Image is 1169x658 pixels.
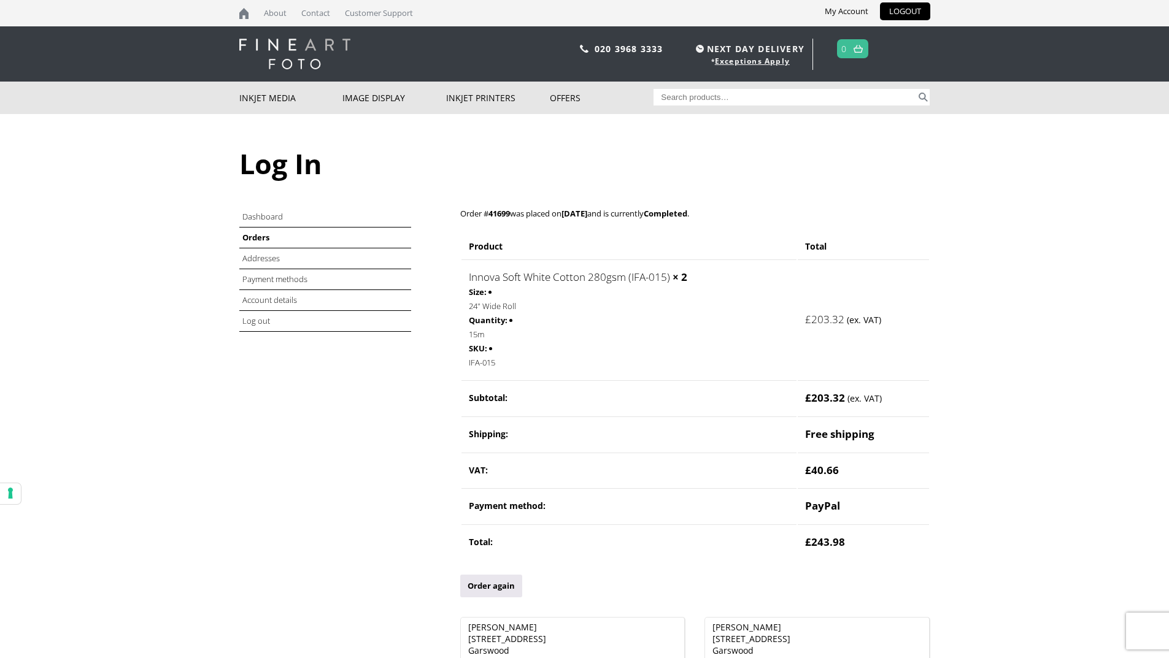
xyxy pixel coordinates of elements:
span: £ [805,535,811,549]
mark: [DATE] [561,208,587,219]
span: NEXT DAY DELIVERY [693,42,804,56]
a: Exceptions Apply [715,56,790,66]
img: basket.svg [854,45,863,53]
th: VAT: [461,453,797,488]
mark: Completed [644,208,687,219]
a: Addresses [242,253,280,264]
span: £ [805,463,811,477]
p: IFA-015 [469,356,789,370]
a: My Account [816,2,878,20]
span: £ [805,391,811,405]
a: Log out [242,315,270,326]
a: Dashboard [242,211,283,222]
nav: Account pages [239,207,447,332]
span: 203.32 [805,391,845,405]
a: LOGOUT [880,2,930,20]
a: Image Display [342,82,446,114]
a: Innova Soft White Cotton 280gsm (IFA-015) [469,270,670,284]
small: (ex. VAT) [847,314,881,326]
button: Search [916,89,930,105]
a: Account details [242,294,297,305]
th: Product [461,234,797,258]
input: Search products… [654,89,916,105]
span: £ [805,312,811,326]
span: 40.66 [805,463,839,477]
a: 0 [841,40,847,58]
strong: Quantity: [469,313,507,327]
small: (ex. VAT) [847,392,882,404]
strong: SKU: [469,342,487,356]
img: phone.svg [580,45,588,53]
th: Total: [461,524,797,559]
th: Subtotal: [461,380,797,416]
th: Total [798,234,929,258]
p: Order # was placed on and is currently . [460,207,930,221]
td: Free shipping [798,416,929,451]
h1: Log In [239,145,930,182]
th: Payment method: [461,488,797,523]
mark: 41699 [488,208,510,219]
img: logo-white.svg [239,39,350,69]
a: Order again [460,575,522,597]
bdi: 203.32 [805,312,844,326]
a: Payment methods [242,274,307,285]
strong: × 2 [673,270,687,284]
a: Inkjet Printers [446,82,550,114]
strong: Size: [469,285,487,299]
a: Offers [550,82,654,114]
th: Shipping: [461,416,797,451]
a: Orders [242,232,269,243]
img: time.svg [696,45,704,53]
p: 15m [469,327,789,342]
span: 243.98 [805,535,845,549]
td: PayPal [798,488,929,523]
a: 020 3968 3333 [595,43,663,55]
p: 24" Wide Roll [469,299,789,313]
a: Inkjet Media [239,82,343,114]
